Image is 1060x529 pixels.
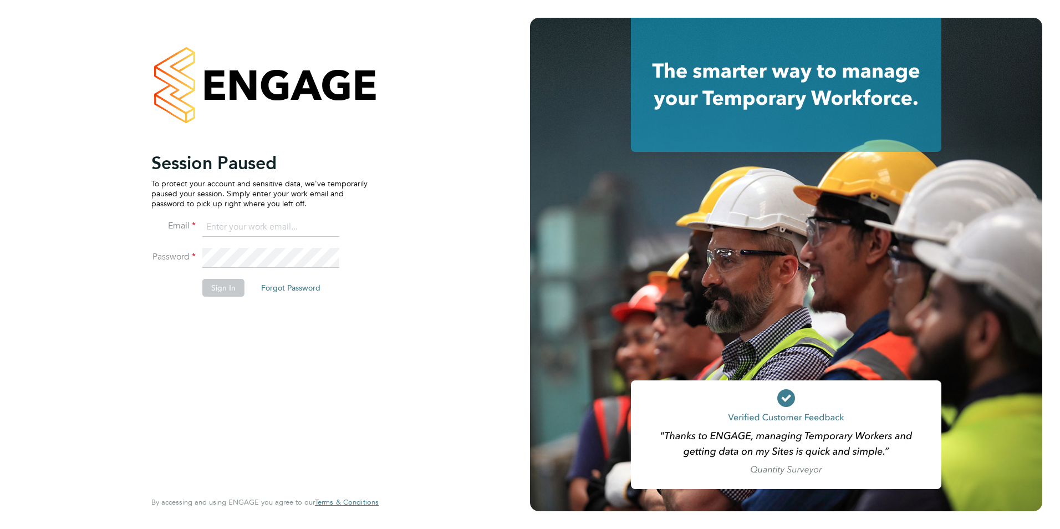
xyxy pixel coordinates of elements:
label: Password [151,251,196,263]
h2: Session Paused [151,152,368,174]
a: Terms & Conditions [315,498,379,507]
button: Forgot Password [252,279,329,297]
span: Terms & Conditions [315,497,379,507]
input: Enter your work email... [202,217,339,237]
p: To protect your account and sensitive data, we've temporarily paused your session. Simply enter y... [151,179,368,209]
span: By accessing and using ENGAGE you agree to our [151,497,379,507]
button: Sign In [202,279,244,297]
label: Email [151,220,196,232]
